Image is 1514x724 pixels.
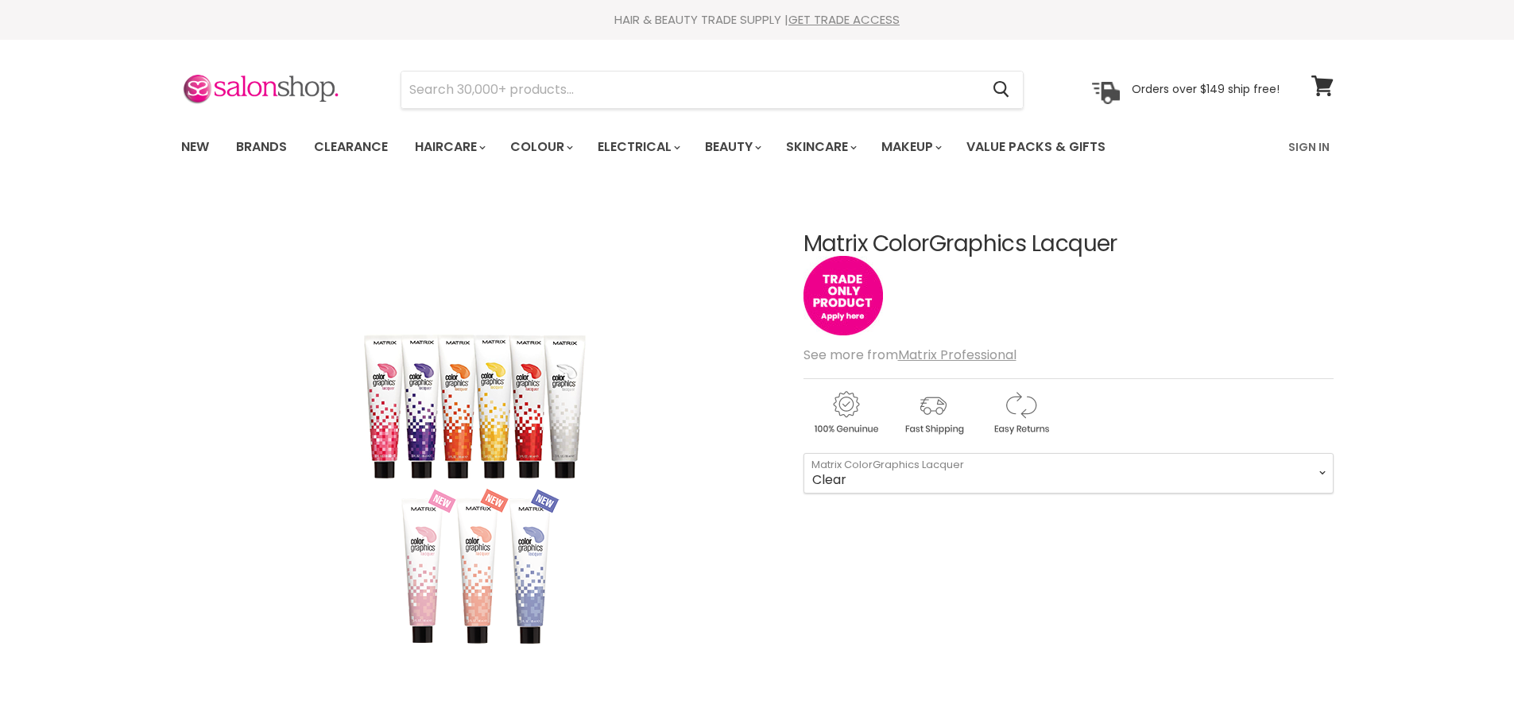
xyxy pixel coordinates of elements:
button: Search [981,72,1023,108]
h1: Matrix ColorGraphics Lacquer [803,232,1334,257]
a: Beauty [693,130,771,164]
a: Skincare [774,130,866,164]
a: Makeup [869,130,951,164]
nav: Main [161,124,1353,170]
a: Electrical [586,130,690,164]
a: Colour [498,130,583,164]
img: tradeonly_small.jpg [803,256,883,335]
img: shipping.gif [891,389,975,437]
p: Orders over $149 ship free! [1132,82,1280,96]
a: Value Packs & Gifts [954,130,1117,164]
ul: Main menu [169,124,1198,170]
a: Clearance [302,130,400,164]
a: Haircare [403,130,495,164]
a: Matrix Professional [898,346,1016,364]
form: Product [401,71,1024,109]
a: New [169,130,221,164]
div: HAIR & BEAUTY TRADE SUPPLY | [161,12,1353,28]
a: Sign In [1279,130,1339,164]
img: returns.gif [978,389,1063,437]
span: See more from [803,346,1016,364]
img: genuine.gif [803,389,888,437]
input: Search [401,72,981,108]
a: Brands [224,130,299,164]
a: GET TRADE ACCESS [788,11,900,28]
